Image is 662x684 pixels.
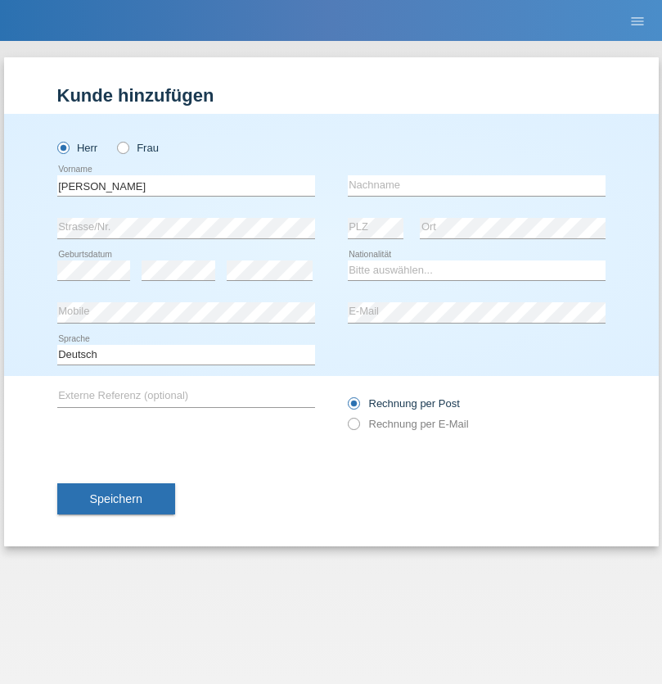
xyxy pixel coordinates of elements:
[621,16,654,25] a: menu
[629,13,646,29] i: menu
[348,397,358,418] input: Rechnung per Post
[348,418,358,438] input: Rechnung per E-Mail
[90,492,142,505] span: Speichern
[348,418,469,430] label: Rechnung per E-Mail
[57,483,175,514] button: Speichern
[117,142,128,152] input: Frau
[57,85,606,106] h1: Kunde hinzufügen
[348,397,460,410] label: Rechnung per Post
[117,142,159,154] label: Frau
[57,142,68,152] input: Herr
[57,142,98,154] label: Herr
